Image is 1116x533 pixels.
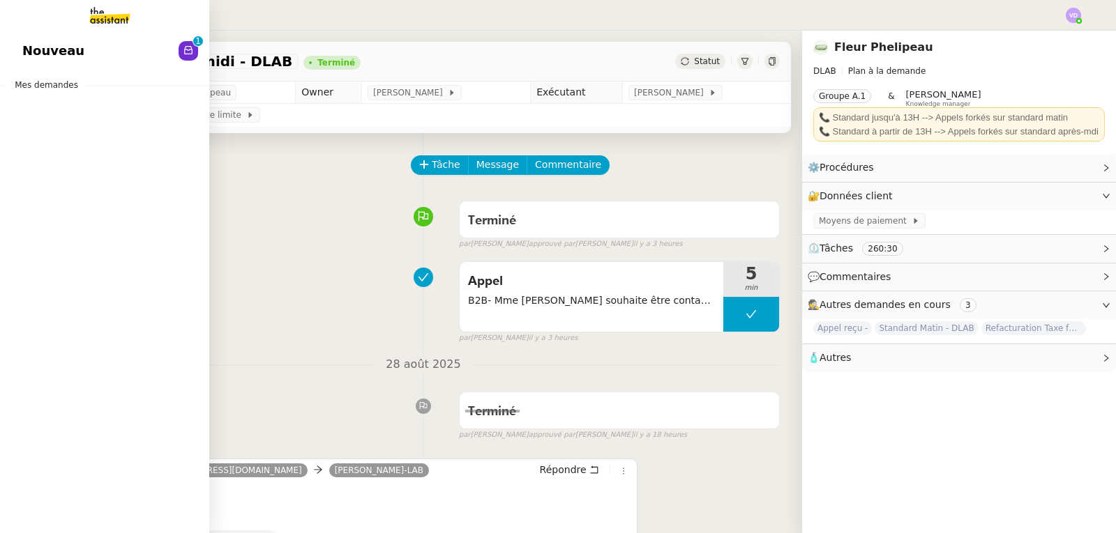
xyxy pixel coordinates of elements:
[459,429,687,441] small: [PERSON_NAME] [PERSON_NAME]
[802,263,1116,291] div: 💬Commentaires
[819,125,1099,139] div: 📞 Standard à partir de 13H --> Appels forkés sur standard après-mdi
[906,100,971,108] span: Knowledge manager
[820,352,851,363] span: Autres
[808,242,914,254] span: ⏲️
[531,82,623,104] td: Exécutant
[459,332,471,344] span: par
[317,59,355,67] div: Terminé
[906,89,981,100] span: [PERSON_NAME]
[529,332,578,344] span: il y a 3 heures
[468,405,516,418] span: Terminé
[459,238,683,250] small: [PERSON_NAME] [PERSON_NAME]
[820,242,853,254] span: Tâches
[634,86,709,100] span: [PERSON_NAME]
[459,429,471,441] span: par
[802,291,1116,318] div: 🕵️Autres demandes en cours 3
[813,89,871,103] nz-tag: Groupe A.1
[723,282,779,294] span: min
[820,299,951,310] span: Autres demandes en cours
[468,293,715,309] span: B2B- Mme [PERSON_NAME] souhaite être contactée car elle a des questions à poser concernant sa com...
[633,429,687,441] span: il y a 18 heures
[468,271,715,292] span: Appel
[834,40,933,54] a: Fleur Phelipeau
[535,157,601,173] span: Commentaire
[723,265,779,282] span: 5
[802,344,1116,371] div: 🧴Autres
[459,332,578,344] small: [PERSON_NAME]
[875,321,978,335] span: Standard Matin - DLAB
[906,89,981,107] app-user-label: Knowledge manager
[432,157,460,173] span: Tâche
[802,154,1116,181] div: ⚙️Procédures
[694,56,720,66] span: Statut
[808,352,851,363] span: 🧴
[813,40,829,55] img: 7f9b6497-4ade-4d5b-ae17-2cbe23708554
[329,464,429,477] a: [PERSON_NAME]-LAB
[888,89,894,107] span: &
[459,238,471,250] span: par
[960,298,976,312] nz-tag: 3
[535,462,604,477] button: Répondre
[195,36,201,49] p: 1
[411,155,469,175] button: Tâche
[862,242,903,256] nz-tag: 260:30
[73,483,631,502] h4: Appel reçu -
[375,355,472,374] span: 28 août 2025
[468,215,516,227] span: Terminé
[527,155,610,175] button: Commentaire
[540,463,587,477] span: Répondre
[373,86,448,100] span: [PERSON_NAME]
[820,190,893,201] span: Données client
[981,321,1086,335] span: Refacturation Taxe foncière 2025
[802,183,1116,210] div: 🔐Données client
[633,238,683,250] span: il y a 3 heures
[808,188,898,204] span: 🔐
[808,299,982,310] span: 🕵️
[819,214,912,228] span: Moyens de paiement
[22,40,84,61] span: Nouveau
[848,66,926,76] span: Plan à la demande
[808,271,897,282] span: 💬
[296,82,362,104] td: Owner
[476,157,519,173] span: Message
[813,66,836,76] span: DLAB
[820,271,891,282] span: Commentaires
[529,238,575,250] span: approuvé par
[193,36,203,46] nz-badge-sup: 1
[813,321,872,335] span: Appel reçu -
[529,429,575,441] span: approuvé par
[802,235,1116,262] div: ⏲️Tâches 260:30
[820,162,874,173] span: Procédures
[1066,8,1081,23] img: svg
[6,78,86,92] span: Mes demandes
[468,155,527,175] button: Message
[808,160,880,176] span: ⚙️
[819,111,1099,125] div: 📞 Standard jusqu'à 13H --> Appels forkés sur standard matin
